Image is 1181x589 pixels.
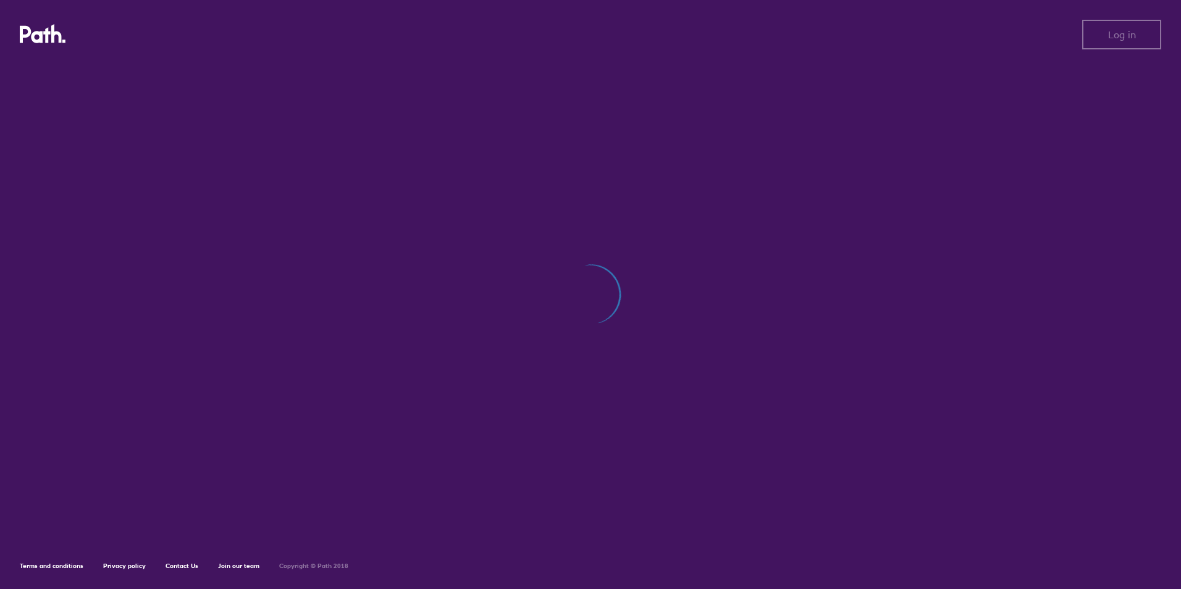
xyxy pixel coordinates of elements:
[218,562,259,570] a: Join our team
[1108,29,1136,40] span: Log in
[20,562,83,570] a: Terms and conditions
[279,562,348,570] h6: Copyright © Path 2018
[1082,20,1161,49] button: Log in
[103,562,146,570] a: Privacy policy
[166,562,198,570] a: Contact Us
